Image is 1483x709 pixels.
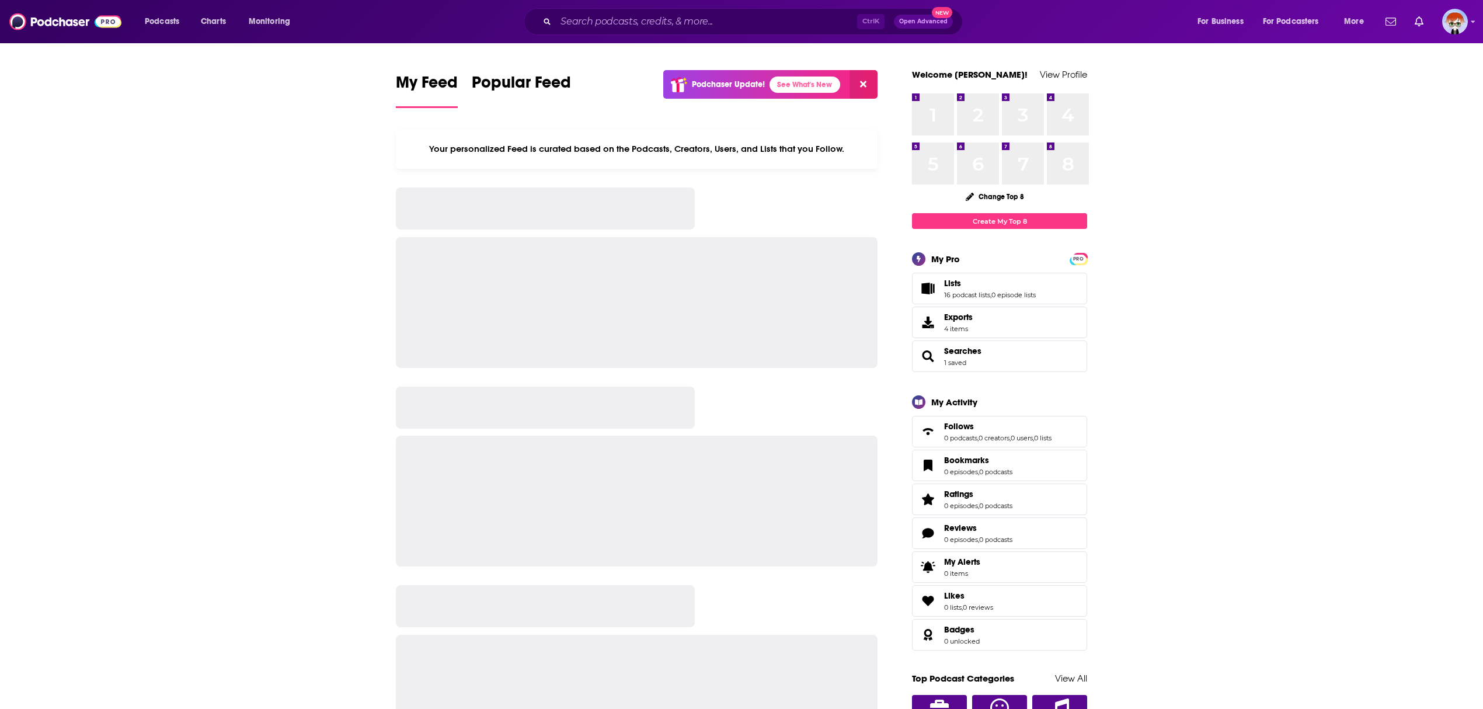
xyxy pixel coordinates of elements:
[916,348,939,364] a: Searches
[912,551,1087,583] a: My Alerts
[979,468,1012,476] a: 0 podcasts
[932,7,953,18] span: New
[912,340,1087,372] span: Searches
[959,189,1031,204] button: Change Top 8
[912,484,1087,515] span: Ratings
[944,434,977,442] a: 0 podcasts
[1442,9,1468,34] button: Show profile menu
[1197,13,1244,30] span: For Business
[916,627,939,643] a: Badges
[1040,69,1087,80] a: View Profile
[944,569,980,578] span: 0 items
[912,450,1087,481] span: Bookmarks
[944,455,1012,465] a: Bookmarks
[944,637,980,645] a: 0 unlocked
[692,79,765,89] p: Podchaser Update!
[912,585,1087,617] span: Likes
[944,536,978,544] a: 0 episodes
[396,72,458,99] span: My Feed
[944,590,993,601] a: Likes
[944,421,1052,432] a: Follows
[978,468,979,476] span: ,
[944,523,977,533] span: Reviews
[472,72,571,99] span: Popular Feed
[1055,673,1087,684] a: View All
[944,278,961,289] span: Lists
[899,19,948,25] span: Open Advanced
[944,421,974,432] span: Follows
[944,557,980,567] span: My Alerts
[944,489,973,499] span: Ratings
[770,77,840,93] a: See What's New
[944,624,980,635] a: Badges
[912,416,1087,447] span: Follows
[944,312,973,322] span: Exports
[535,8,974,35] div: Search podcasts, credits, & more...
[894,15,953,29] button: Open AdvancedNew
[944,502,978,510] a: 0 episodes
[9,11,121,33] img: Podchaser - Follow, Share and Rate Podcasts
[944,624,974,635] span: Badges
[978,502,979,510] span: ,
[137,12,194,31] button: open menu
[912,273,1087,304] span: Lists
[944,346,981,356] a: Searches
[1344,13,1364,30] span: More
[556,12,857,31] input: Search podcasts, credits, & more...
[977,434,979,442] span: ,
[1410,12,1428,32] a: Show notifications dropdown
[944,590,965,601] span: Likes
[944,523,1012,533] a: Reviews
[979,502,1012,510] a: 0 podcasts
[978,536,979,544] span: ,
[990,291,991,299] span: ,
[944,603,962,611] a: 0 lists
[944,489,1012,499] a: Ratings
[193,12,233,31] a: Charts
[916,314,939,331] span: Exports
[916,280,939,297] a: Lists
[916,525,939,541] a: Reviews
[241,12,305,31] button: open menu
[1255,12,1336,31] button: open menu
[931,253,960,265] div: My Pro
[1034,434,1052,442] a: 0 lists
[396,72,458,108] a: My Feed
[944,359,966,367] a: 1 saved
[931,397,977,408] div: My Activity
[1033,434,1034,442] span: ,
[1442,9,1468,34] span: Logged in as diana.griffin
[1011,434,1033,442] a: 0 users
[396,129,878,169] div: Your personalized Feed is curated based on the Podcasts, Creators, Users, and Lists that you Follow.
[1336,12,1378,31] button: open menu
[962,603,963,611] span: ,
[472,72,571,108] a: Popular Feed
[912,307,1087,338] a: Exports
[912,69,1028,80] a: Welcome [PERSON_NAME]!
[916,457,939,474] a: Bookmarks
[944,291,990,299] a: 16 podcast lists
[1442,9,1468,34] img: User Profile
[916,491,939,508] a: Ratings
[916,423,939,440] a: Follows
[916,593,939,609] a: Likes
[201,13,226,30] span: Charts
[1381,12,1401,32] a: Show notifications dropdown
[1009,434,1011,442] span: ,
[916,559,939,575] span: My Alerts
[912,213,1087,229] a: Create My Top 8
[1071,255,1085,263] span: PRO
[912,619,1087,651] span: Badges
[944,325,973,333] span: 4 items
[857,14,885,29] span: Ctrl K
[249,13,290,30] span: Monitoring
[979,536,1012,544] a: 0 podcasts
[912,673,1014,684] a: Top Podcast Categories
[1263,13,1319,30] span: For Podcasters
[1071,254,1085,263] a: PRO
[944,278,1036,289] a: Lists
